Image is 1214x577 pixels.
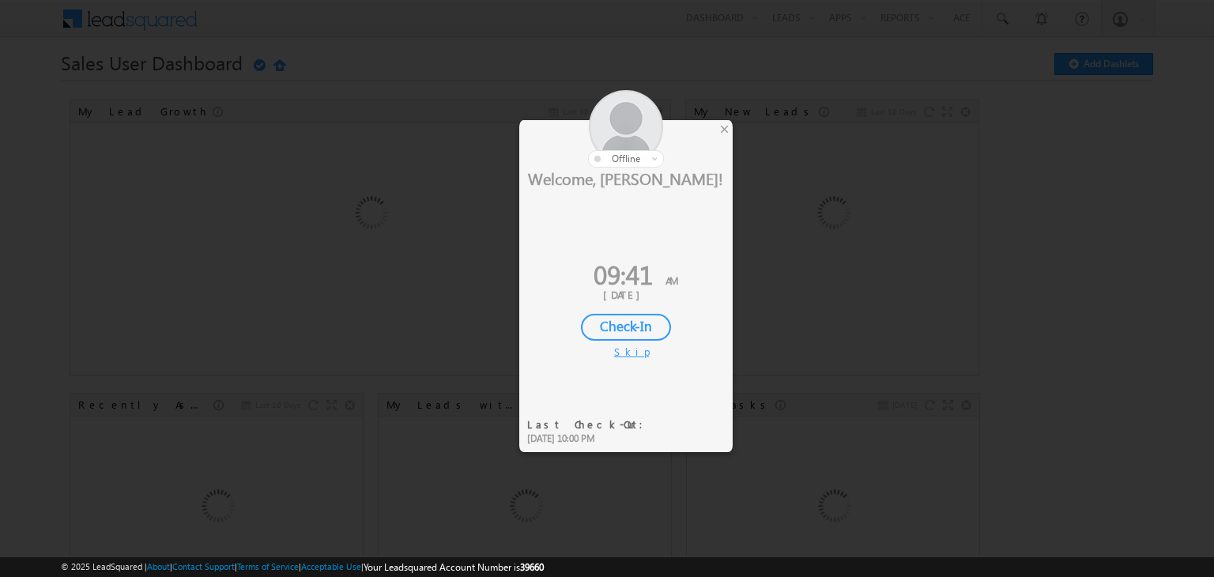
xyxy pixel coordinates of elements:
span: offline [612,153,640,164]
a: Contact Support [172,561,235,571]
div: Check-In [581,314,671,341]
div: Last Check-Out: [527,417,653,432]
div: [DATE] [531,288,721,302]
span: 39660 [520,561,544,573]
span: 09:41 [594,256,653,292]
span: © 2025 LeadSquared | | | | | [61,560,544,575]
div: Welcome, [PERSON_NAME]! [519,168,733,188]
div: × [716,120,733,138]
a: Terms of Service [237,561,299,571]
span: AM [665,273,678,287]
a: About [147,561,170,571]
div: [DATE] 10:00 PM [527,432,653,446]
span: Your Leadsquared Account Number is [364,561,544,573]
a: Acceptable Use [301,561,361,571]
div: Skip [614,345,638,359]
